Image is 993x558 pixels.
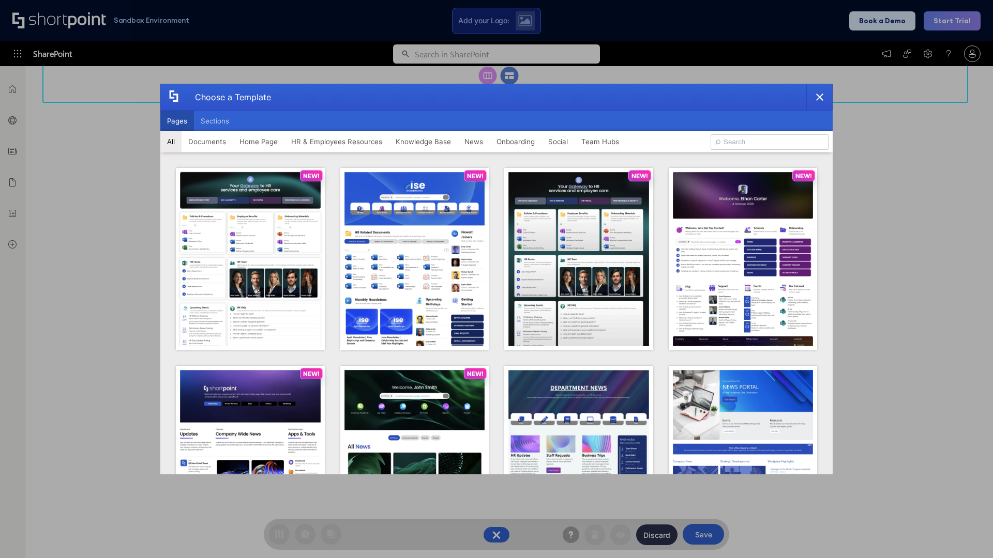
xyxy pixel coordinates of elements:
button: Home Page [233,131,284,152]
iframe: Chat Widget [941,508,993,558]
button: Onboarding [490,131,541,152]
p: NEW! [795,172,812,180]
div: template selector [160,84,833,474]
button: Social [541,131,575,152]
button: News [458,131,490,152]
button: Knowledge Base [389,131,458,152]
p: NEW! [303,172,320,180]
div: Choose a Template [187,84,271,110]
button: Team Hubs [575,131,626,152]
input: Search [711,134,829,150]
button: All [160,131,182,152]
p: NEW! [631,172,648,180]
button: HR & Employees Resources [284,131,389,152]
button: Pages [160,111,194,131]
p: NEW! [467,172,484,180]
button: Sections [194,111,236,131]
p: NEW! [467,370,484,378]
p: NEW! [303,370,320,378]
button: Documents [182,131,233,152]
